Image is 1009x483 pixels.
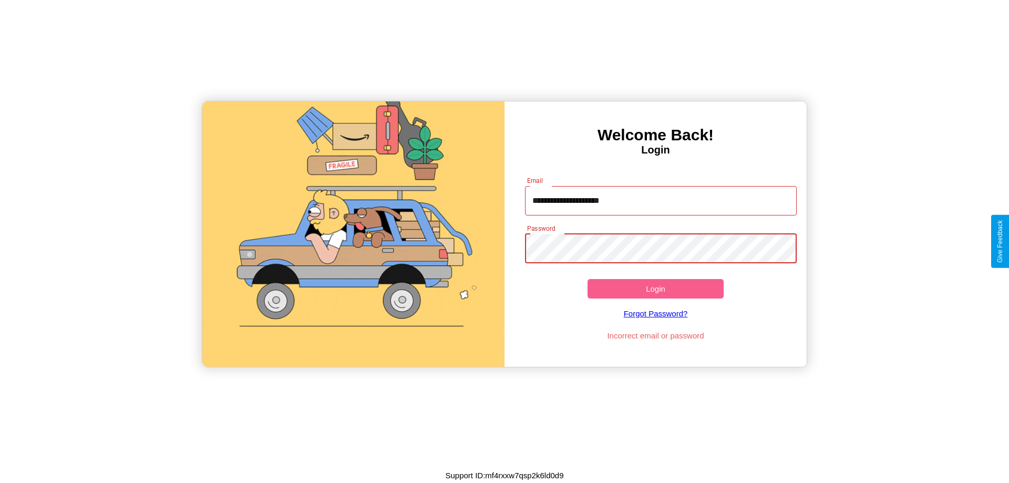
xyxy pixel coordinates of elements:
[504,126,807,144] h3: Welcome Back!
[520,299,792,328] a: Forgot Password?
[445,468,563,482] p: Support ID: mf4rxxw7qsp2k6ld0d9
[527,224,555,233] label: Password
[520,328,792,343] p: Incorrect email or password
[588,279,724,299] button: Login
[996,220,1004,263] div: Give Feedback
[202,101,504,367] img: gif
[527,176,543,185] label: Email
[504,144,807,156] h4: Login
